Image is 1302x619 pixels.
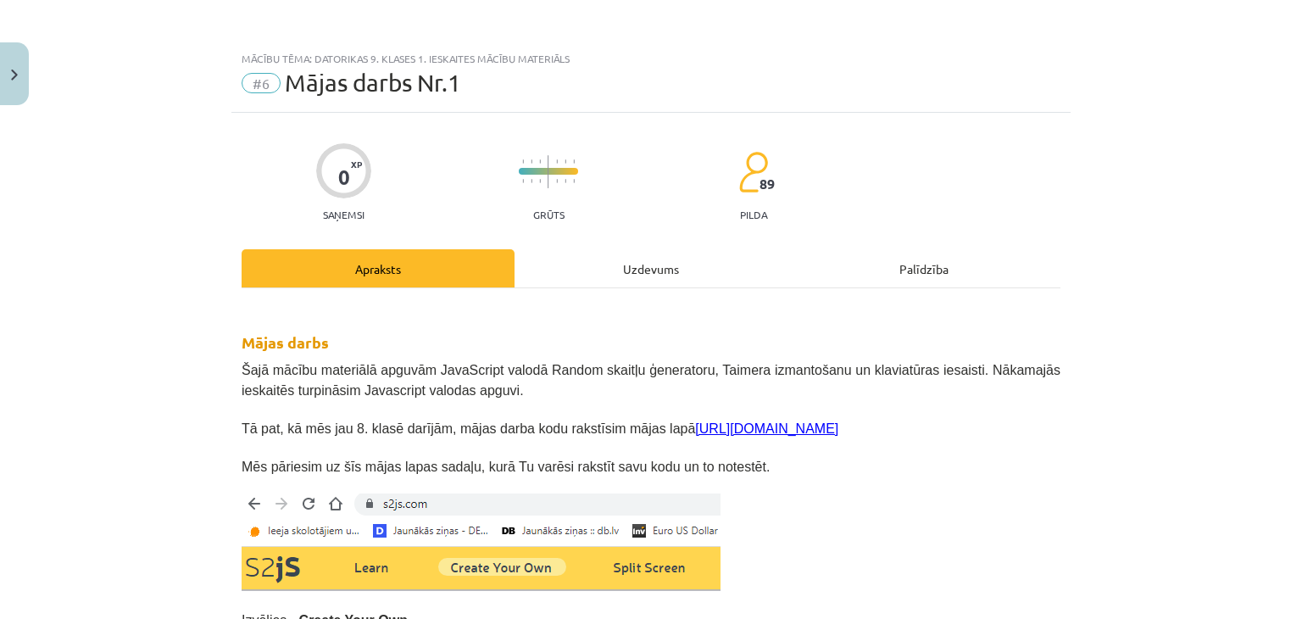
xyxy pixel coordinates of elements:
img: icon-short-line-57e1e144782c952c97e751825c79c345078a6d821885a25fce030b3d8c18986b.svg [556,159,558,164]
p: Grūts [533,209,565,220]
img: icon-short-line-57e1e144782c952c97e751825c79c345078a6d821885a25fce030b3d8c18986b.svg [573,179,575,183]
span: 89 [759,176,775,192]
span: Mājas darbs Nr.1 [285,69,461,97]
img: icon-short-line-57e1e144782c952c97e751825c79c345078a6d821885a25fce030b3d8c18986b.svg [573,159,575,164]
span: Mēs pāriesim uz šīs mājas lapas sadaļu, kurā Tu varēsi rakstīt savu kodu un to notestēt. [242,460,770,474]
img: icon-short-line-57e1e144782c952c97e751825c79c345078a6d821885a25fce030b3d8c18986b.svg [522,159,524,164]
div: Mācību tēma: Datorikas 9. klases 1. ieskaites mācību materiāls [242,53,1060,64]
div: Apraksts [242,249,515,287]
p: Saņemsi [316,209,371,220]
img: icon-short-line-57e1e144782c952c97e751825c79c345078a6d821885a25fce030b3d8c18986b.svg [556,179,558,183]
img: icon-close-lesson-0947bae3869378f0d4975bcd49f059093ad1ed9edebbc8119c70593378902aed.svg [11,70,18,81]
p: pilda [740,209,767,220]
img: icon-short-line-57e1e144782c952c97e751825c79c345078a6d821885a25fce030b3d8c18986b.svg [565,159,566,164]
img: icon-short-line-57e1e144782c952c97e751825c79c345078a6d821885a25fce030b3d8c18986b.svg [565,179,566,183]
img: icon-short-line-57e1e144782c952c97e751825c79c345078a6d821885a25fce030b3d8c18986b.svg [522,179,524,183]
img: students-c634bb4e5e11cddfef0936a35e636f08e4e9abd3cc4e673bd6f9a4125e45ecb1.svg [738,151,768,193]
img: icon-short-line-57e1e144782c952c97e751825c79c345078a6d821885a25fce030b3d8c18986b.svg [539,159,541,164]
a: [URL][DOMAIN_NAME] [695,421,838,436]
img: icon-short-line-57e1e144782c952c97e751825c79c345078a6d821885a25fce030b3d8c18986b.svg [539,179,541,183]
span: #6 [242,73,281,93]
span: XP [351,159,362,169]
span: Tā pat, kā mēs jau 8. klasē darījām, mājas darba kodu rakstīsim mājas lapā [242,421,838,436]
strong: Mājas darbs [242,332,329,352]
div: Palīdzība [787,249,1060,287]
img: icon-long-line-d9ea69661e0d244f92f715978eff75569469978d946b2353a9bb055b3ed8787d.svg [548,155,549,188]
div: Uzdevums [515,249,787,287]
div: 0 [338,165,350,189]
img: icon-short-line-57e1e144782c952c97e751825c79c345078a6d821885a25fce030b3d8c18986b.svg [531,179,532,183]
span: Šajā mācību materiālā apguvām JavaScript valodā Random skaitļu ģeneratoru, Taimera izmantošanu un... [242,363,1060,398]
img: icon-short-line-57e1e144782c952c97e751825c79c345078a6d821885a25fce030b3d8c18986b.svg [531,159,532,164]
